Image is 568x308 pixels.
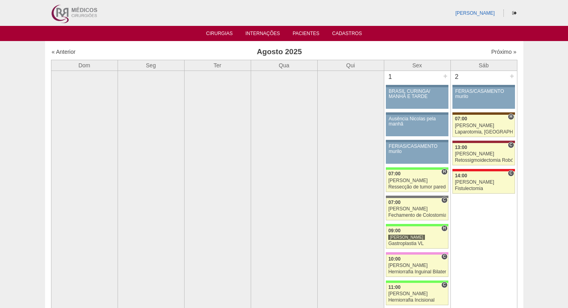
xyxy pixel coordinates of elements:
div: + [442,71,449,81]
div: Key: Brasil [386,167,448,170]
a: BRASIL CURINGA/ MANHÃ E TARDE [386,87,448,109]
a: H 07:00 [PERSON_NAME] Ressecção de tumor parede abdominal pélvica [386,170,448,192]
div: FÉRIAS/CASAMENTO murilo [455,89,512,99]
div: Ausência Nicolas pela manhã [389,116,446,127]
div: Key: Assunção [452,169,515,171]
a: C 10:00 [PERSON_NAME] Herniorrafia Inguinal Bilateral [386,255,448,277]
span: 09:00 [388,228,401,233]
span: Consultório [508,170,514,177]
a: C 11:00 [PERSON_NAME] Herniorrafia Incisional [386,283,448,305]
a: H 09:00 [PERSON_NAME] Gastroplastia VL [386,226,448,249]
th: Sáb [450,60,517,71]
a: H 07:00 [PERSON_NAME] Laparotomia, [GEOGRAPHIC_DATA], Drenagem, Bridas [452,115,515,137]
th: Qui [317,60,384,71]
div: [PERSON_NAME] [388,291,446,296]
div: FÉRIAS/CASAMENTO murilo [389,144,446,154]
a: « Anterior [52,49,76,55]
div: BRASIL CURINGA/ MANHÃ E TARDE [389,89,446,99]
div: [PERSON_NAME] [388,178,446,183]
h3: Agosto 2025 [163,46,395,58]
div: Key: Sírio Libanês [452,141,515,143]
span: Hospital [441,169,447,175]
div: Key: Santa Catarina [386,196,448,198]
div: Herniorrafia Incisional [388,298,446,303]
span: 07:00 [455,116,467,122]
span: 11:00 [388,284,401,290]
a: Ausência Nicolas pela manhã [386,115,448,136]
div: Key: Brasil [386,224,448,226]
div: [PERSON_NAME] [388,206,446,212]
div: Ressecção de tumor parede abdominal pélvica [388,184,446,190]
th: Sex [384,60,450,71]
div: Key: Aviso [386,112,448,115]
span: 13:00 [455,145,467,150]
div: [PERSON_NAME] [455,180,513,185]
span: Consultório [441,253,447,260]
div: [PERSON_NAME] [388,263,446,268]
div: Key: Aviso [386,140,448,142]
div: Laparotomia, [GEOGRAPHIC_DATA], Drenagem, Bridas [455,129,513,135]
a: Pacientes [293,31,319,39]
div: + [509,71,515,81]
div: 2 [451,71,463,83]
span: Hospital [508,114,514,120]
th: Qua [251,60,317,71]
span: 14:00 [455,173,467,179]
a: Próximo » [491,49,516,55]
a: Internações [246,31,280,39]
a: [PERSON_NAME] [455,10,495,16]
span: 07:00 [388,171,401,177]
a: FÉRIAS/CASAMENTO murilo [452,87,515,109]
a: FÉRIAS/CASAMENTO murilo [386,142,448,164]
a: C 07:00 [PERSON_NAME] Fechamento de Colostomia ou Enterostomia [386,198,448,220]
div: Key: Aviso [386,85,448,87]
div: Key: Aviso [452,85,515,87]
a: C 14:00 [PERSON_NAME] Fistulectomia [452,171,515,194]
i: Sair [512,11,517,16]
span: Hospital [441,225,447,231]
a: Cirurgias [206,31,233,39]
div: [PERSON_NAME] [455,123,513,128]
div: [PERSON_NAME] [388,234,425,240]
span: Consultório [441,282,447,288]
div: 1 [384,71,397,83]
a: C 13:00 [PERSON_NAME] Retossigmoidectomia Robótica [452,143,515,165]
div: Retossigmoidectomia Robótica [455,158,513,163]
div: Fistulectomia [455,186,513,191]
span: 10:00 [388,256,401,262]
a: Cadastros [332,31,362,39]
th: Seg [118,60,184,71]
span: Consultório [441,197,447,203]
span: 07:00 [388,200,401,205]
th: Ter [184,60,251,71]
div: [PERSON_NAME] [455,151,513,157]
span: Consultório [508,142,514,148]
div: Key: Brasil [386,281,448,283]
th: Dom [51,60,118,71]
div: Key: Albert Einstein [386,252,448,255]
div: Gastroplastia VL [388,241,446,246]
div: Key: Santa Joana [452,112,515,115]
div: Herniorrafia Inguinal Bilateral [388,269,446,275]
div: Fechamento de Colostomia ou Enterostomia [388,213,446,218]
